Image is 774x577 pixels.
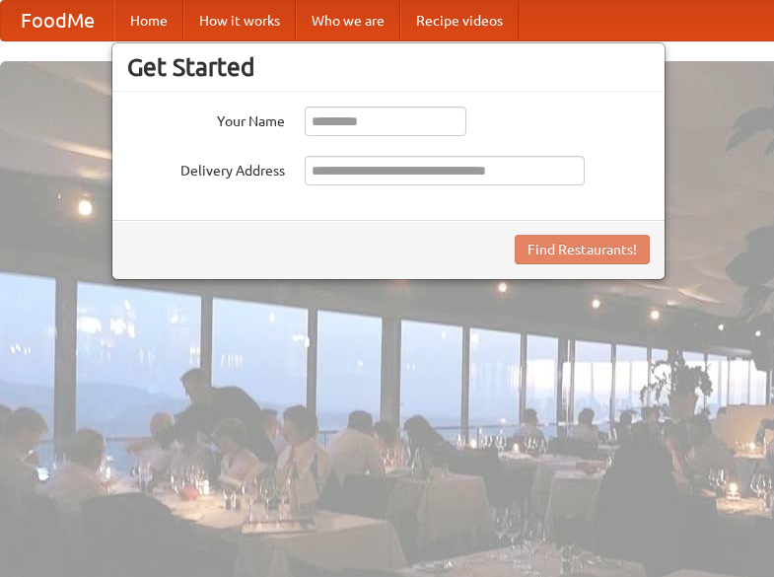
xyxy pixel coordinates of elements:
[183,1,296,40] a: How it works
[515,235,650,264] button: Find Restaurants!
[127,52,650,82] h3: Get Started
[400,1,519,40] a: Recipe videos
[127,107,285,131] label: Your Name
[1,1,114,40] a: FoodMe
[114,1,183,40] a: Home
[127,156,285,180] label: Delivery Address
[296,1,400,40] a: Who we are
